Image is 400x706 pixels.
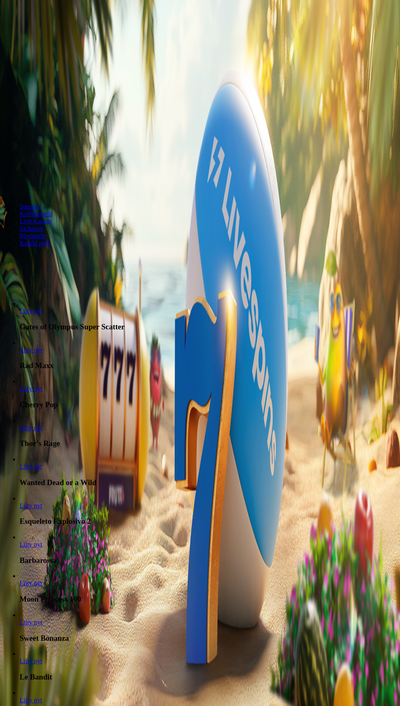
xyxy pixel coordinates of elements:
[20,611,397,643] article: Sweet Bonanza
[3,203,397,247] nav: Lobby
[20,424,42,431] span: Liity nyt
[20,541,42,548] a: Barbarossa
[20,502,42,509] span: Liity nyt
[20,580,42,587] a: Moon Princess 100
[20,385,42,392] a: Cherry Pop
[20,619,42,626] span: Liity nyt
[20,595,397,604] h3: Moon Princess 100
[20,400,397,409] h3: Cherry Pop
[20,378,397,409] article: Cherry Pop
[20,439,397,448] h3: Thor’s Rage
[20,361,397,370] h3: Rad Maxx
[20,657,42,664] a: Le Bandit
[20,619,42,626] a: Sweet Bonanza
[20,346,42,353] span: Liity nyt
[20,218,52,225] a: Live Kasino
[20,300,397,331] article: Gates of Olympus Super Scatter
[20,322,397,331] h3: Gates of Olympus Super Scatter
[20,456,397,487] article: Wanted Dead or a Wild
[20,495,397,526] article: Esqueleto Explosivo 2
[20,697,42,704] a: Reactoonz
[20,385,42,392] span: Liity nyt
[20,240,51,247] a: Kaikki pelit
[20,657,42,664] span: Liity nyt
[20,307,42,314] span: Liity nyt
[20,541,42,548] span: Liity nyt
[20,534,397,565] article: Barbarossa
[20,339,397,371] article: Rad Maxx
[20,478,397,487] h3: Wanted Dead or a Wild
[20,673,397,682] h3: Le Bandit
[20,650,397,682] article: Le Bandit
[20,463,42,470] span: Liity nyt
[20,346,42,353] a: Rad Maxx
[20,424,42,431] a: Thor’s Rage
[20,556,397,565] h3: Barbarossa
[20,572,397,604] article: Moon Princess 100
[20,232,46,239] a: Pöytäpelit
[20,502,42,509] a: Esqueleto Explosivo 2
[20,634,397,643] h3: Sweet Bonanza
[20,697,42,704] span: Liity nyt
[20,417,397,448] article: Thor’s Rage
[20,517,397,526] h3: Esqueleto Explosivo 2
[20,307,42,314] a: Gates of Olympus Super Scatter
[20,203,41,210] a: Suositut
[20,210,53,217] a: Kolikkopelit
[3,203,397,262] header: Lobby
[20,463,42,470] a: Wanted Dead or a Wild
[20,580,42,587] span: Liity nyt
[20,225,43,232] a: Jackpotit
